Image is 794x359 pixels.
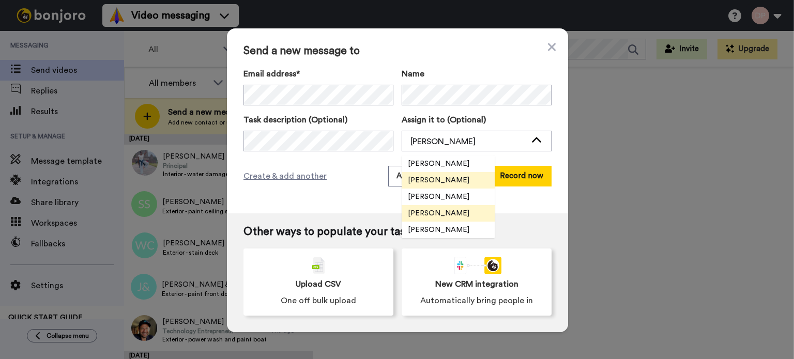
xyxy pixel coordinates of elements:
span: Create & add another [243,170,327,182]
label: Email address* [243,68,393,80]
span: [PERSON_NAME] [402,175,476,185]
div: [PERSON_NAME] [410,135,526,148]
button: Record now [492,166,552,186]
span: [PERSON_NAME] [402,192,476,202]
span: Upload CSV [296,278,341,290]
span: [PERSON_NAME] [402,208,476,218]
span: One off bulk upload [281,294,356,307]
button: Add and record later [388,166,479,186]
span: Other ways to populate your tasklist [243,226,552,238]
div: animation [452,257,501,274]
span: Automatically bring people in [420,294,533,307]
span: Name [402,68,424,80]
span: New CRM integration [435,278,518,290]
label: Assign it to (Optional) [402,114,552,126]
span: [PERSON_NAME] [402,159,476,169]
span: Send a new message to [243,45,552,57]
span: [PERSON_NAME] [402,225,476,235]
img: csv-grey.png [312,257,325,274]
label: Task description (Optional) [243,114,393,126]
